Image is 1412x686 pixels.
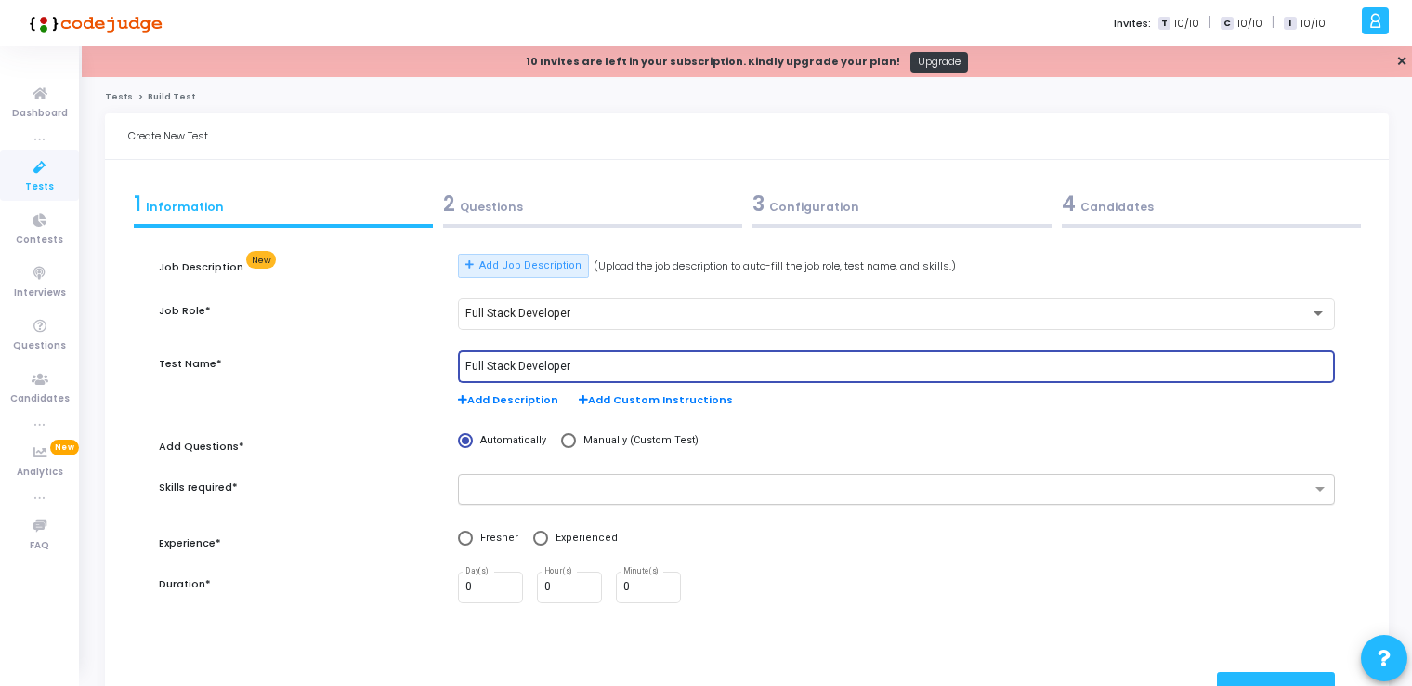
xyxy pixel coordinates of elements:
[752,190,765,218] span: 3
[1396,52,1407,72] a: ✕
[159,439,244,455] label: Add Questions*
[134,190,141,218] span: 1
[473,433,546,449] span: Automatically
[479,258,582,274] span: Add Job Description
[13,338,66,354] span: Questions
[105,91,133,102] a: Tests
[10,391,70,407] span: Candidates
[159,576,211,592] label: Duration*
[128,113,208,159] div: Create New Test
[443,189,742,219] div: Questions
[1284,17,1296,31] span: I
[14,285,66,301] span: Interviews
[105,91,1389,103] nav: breadcrumb
[159,480,238,495] label: Skills required*
[1301,16,1326,32] span: 10/10
[30,538,49,554] span: FAQ
[148,91,195,102] span: Build Test
[25,179,54,195] span: Tests
[159,303,211,319] label: Job Role*
[17,465,63,481] span: Analytics
[50,440,79,455] span: New
[594,258,956,274] span: (Upload the job description to auto-fill the job role, test name, and skills.)
[576,433,699,449] span: Manually (Custom Test)
[752,189,1052,219] div: Configuration
[1209,13,1211,33] span: |
[473,531,518,547] span: Fresher
[128,183,438,233] a: 1Information
[23,5,163,42] img: logo
[579,392,733,408] span: Add Custom Instructions
[526,54,900,69] strong: 10 Invites are left in your subscription. Kindly upgrade your plan!
[16,232,63,248] span: Contests
[458,254,589,278] button: Add Job Description
[159,535,221,551] label: Experience*
[458,392,558,408] span: Add Description
[465,307,570,320] span: Full Stack Developer
[438,183,747,233] a: 2Questions
[159,356,222,372] label: Test Name*
[159,258,276,276] label: Job Description
[1056,183,1366,233] a: 4Candidates
[1062,189,1361,219] div: Candidates
[443,190,455,218] span: 2
[1272,13,1275,33] span: |
[134,189,433,219] div: Information
[747,183,1056,233] a: 3Configuration
[1174,16,1199,32] span: 10/10
[1114,16,1151,32] label: Invites:
[1237,16,1262,32] span: 10/10
[1158,17,1170,31] span: T
[12,106,68,122] span: Dashboard
[1062,190,1076,218] span: 4
[910,52,969,73] a: Upgrade
[246,251,276,269] span: New
[1221,17,1233,31] span: C
[548,531,618,547] span: Experienced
